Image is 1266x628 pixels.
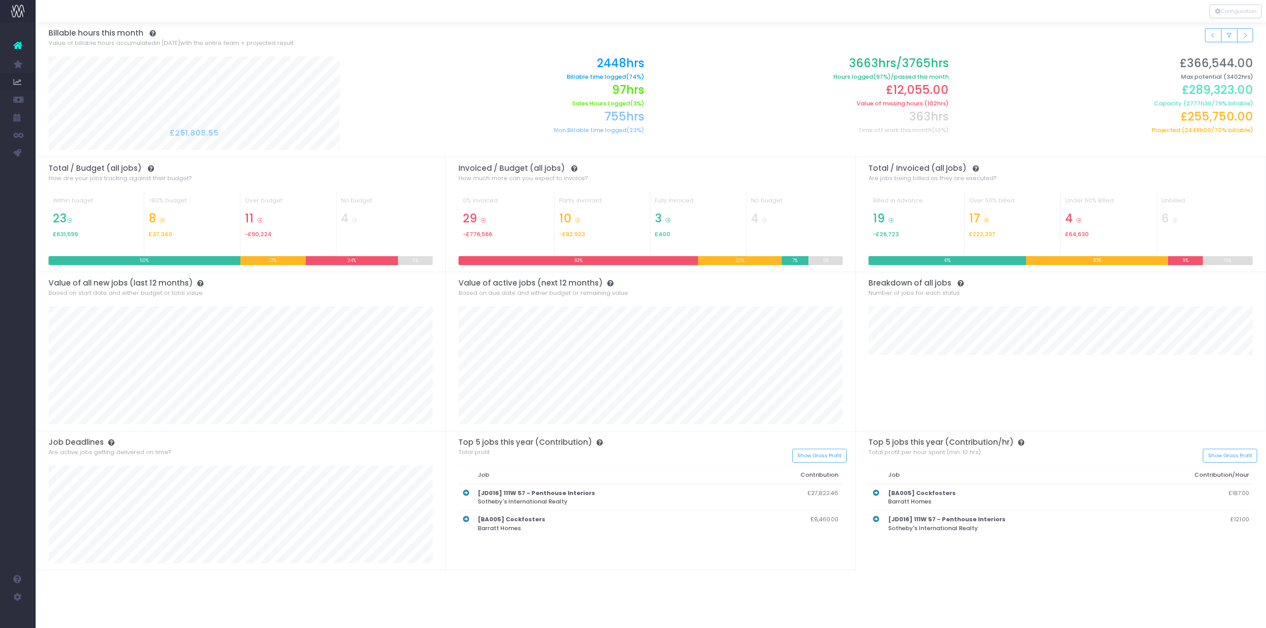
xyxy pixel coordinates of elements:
span: £222,337 [969,231,995,238]
span: Total / Invoiced (all jobs) [868,164,966,173]
td: £27,822.46 [743,484,843,511]
span: 11 [245,212,254,225]
th: Job [473,466,743,484]
div: Over 50% billed [969,196,1056,212]
span: -£26,723 [873,231,899,238]
div: 17% [240,256,306,265]
td: £8,460.00 [743,511,843,537]
h2: £12,055.00 [657,83,949,97]
h2: 755hrs [353,110,644,124]
div: 9% [808,256,843,265]
h6: Hours logged /passed this month [657,73,949,81]
span: Number of jobs for each status [868,289,960,298]
strong: [JD016] 111W 57 - Penthouse Interiors [888,515,1006,523]
span: £64,630 [1065,231,1089,238]
span: £631,599 [53,231,78,238]
th: Barratt Homes [473,511,743,537]
span: £37,340 [149,231,172,238]
h6: Time off work this month [657,127,949,134]
div: Fully Invoiced [655,196,742,212]
span: Breakdown of all jobs [868,278,951,287]
td: £121.00 [1130,511,1254,537]
div: 22% [698,256,782,265]
span: 4 [751,212,759,225]
div: 63% [459,256,698,265]
h3: Value of active jobs (next 12 months) [459,278,843,287]
div: 7% [782,256,808,265]
th: Barratt Homes [884,484,1130,511]
span: (3%) [630,100,644,107]
span: Total profit per hour spent (min. 10 hrs) [868,448,981,457]
div: Billed in Advance [873,196,960,212]
th: Sotheby's International Realty [884,511,1130,537]
div: 9% [398,256,433,265]
h6: Sales Hours Logged [353,100,644,107]
span: in [DATE] [155,39,180,48]
span: (74%) [626,73,644,81]
th: Sotheby's International Realty [473,484,743,511]
span: 4 [1065,212,1073,225]
th: Contribution [743,466,843,484]
div: >80% budget [149,196,235,212]
span: 3 [655,212,662,225]
span: Value of billable hours accumulated with the entire team + projected result. [49,39,294,48]
span: Are active jobs getting delivered on time? [49,448,171,457]
td: £187.00 [1130,484,1254,511]
span: 2448h00 [1185,127,1211,134]
span: £400 [655,231,670,238]
h2: 2448hrs [353,56,644,70]
h6: Non Billable time logged [353,127,644,134]
span: 23 [53,212,67,225]
span: 10 [559,212,572,225]
div: 13% [1203,256,1253,265]
div: Over budget [245,196,332,212]
h6: Value of missing hours (102hrs) [657,100,949,107]
div: Within budget [53,196,140,212]
h2: £255,750.00 [962,110,1253,124]
h6: Capacity ( / % billable) [962,100,1253,107]
span: 17 [969,212,980,225]
div: 37% [1026,256,1168,265]
div: Unbilled [1161,196,1249,212]
div: 0% invoiced [463,196,550,212]
span: (97%) [873,73,891,81]
div: Small button group [1205,28,1253,42]
span: (10%) [932,127,949,134]
button: Show Gross Profit [792,449,847,463]
span: 19 [873,212,885,225]
button: Configuration [1209,4,1262,18]
span: Total profit [459,448,490,457]
h3: Top 5 jobs this year (Contribution/hr) [868,438,1253,447]
span: 79 [1215,100,1222,107]
h2: £289,323.00 [962,83,1253,97]
h6: Projected ( / % billable) [962,127,1253,134]
div: Vertical button group [1209,4,1262,18]
div: No budget [751,196,838,212]
span: 8 [149,212,156,225]
span: Based on due date and either budget or remaining value [459,289,628,298]
span: 6 [1161,212,1169,225]
h3: Top 5 jobs this year (Contribution) [459,438,843,447]
h2: 363hrs [657,110,949,124]
div: No budget [341,196,428,212]
h3: Value of all new jobs (last 12 months) [49,278,433,287]
h3: Job Deadlines [49,438,433,447]
div: 41% [868,256,1026,265]
div: 50% [49,256,241,265]
h6: Billable time logged [353,73,644,81]
h2: 3663hrs/3765hrs [657,56,949,70]
img: images/default_profile_image.png [11,610,24,624]
span: 70 [1214,127,1222,134]
div: 24% [306,256,398,265]
div: Under 50% Billed [1065,196,1152,212]
strong: [BA005] Cockfosters [478,515,545,523]
span: 2777h30 [1186,100,1212,107]
h6: Max potential (3402hrs) [962,73,1253,81]
h2: £366,544.00 [962,56,1253,70]
span: (23%) [626,127,644,134]
span: 29 [463,212,477,225]
div: 9% [1168,256,1203,265]
span: Are jobs being billed as they are executed? [868,174,997,183]
span: Total / Budget (all jobs) [49,164,142,173]
span: -£82,923 [559,231,585,238]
